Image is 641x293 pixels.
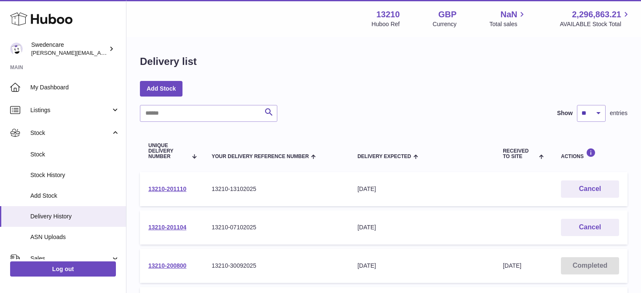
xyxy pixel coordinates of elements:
a: 13210-200800 [148,262,186,269]
span: Unique Delivery Number [148,143,188,160]
img: rebecca.fall@swedencare.co.uk [10,43,23,55]
span: Your Delivery Reference Number [212,154,309,159]
span: Stock History [30,171,120,179]
span: Sales [30,255,111,263]
div: [DATE] [357,262,486,270]
div: Swedencare [31,41,107,57]
a: NaN Total sales [489,9,527,28]
a: 13210-201110 [148,185,186,192]
strong: 13210 [376,9,400,20]
button: Cancel [561,219,619,236]
div: 13210-13102025 [212,185,341,193]
span: My Dashboard [30,83,120,91]
div: [DATE] [357,185,486,193]
h1: Delivery list [140,55,197,68]
span: Stock [30,151,120,159]
span: [PERSON_NAME][EMAIL_ADDRESS][DOMAIN_NAME] [31,49,169,56]
span: Listings [30,106,111,114]
button: Cancel [561,180,619,198]
span: entries [610,109,628,117]
div: Currency [433,20,457,28]
div: 13210-07102025 [212,223,341,231]
span: AVAILABLE Stock Total [560,20,631,28]
span: Add Stock [30,192,120,200]
div: 13210-30092025 [212,262,341,270]
span: Received to Site [503,148,537,159]
div: Huboo Ref [372,20,400,28]
a: Add Stock [140,81,182,96]
span: NaN [500,9,517,20]
span: 2,296,863.21 [572,9,621,20]
span: Delivery Expected [357,154,411,159]
label: Show [557,109,573,117]
span: Total sales [489,20,527,28]
span: ASN Uploads [30,233,120,241]
strong: GBP [438,9,456,20]
span: [DATE] [503,262,521,269]
a: 2,296,863.21 AVAILABLE Stock Total [560,9,631,28]
div: Actions [561,148,619,159]
a: Log out [10,261,116,277]
a: 13210-201104 [148,224,186,231]
span: Delivery History [30,212,120,220]
div: [DATE] [357,223,486,231]
span: Stock [30,129,111,137]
